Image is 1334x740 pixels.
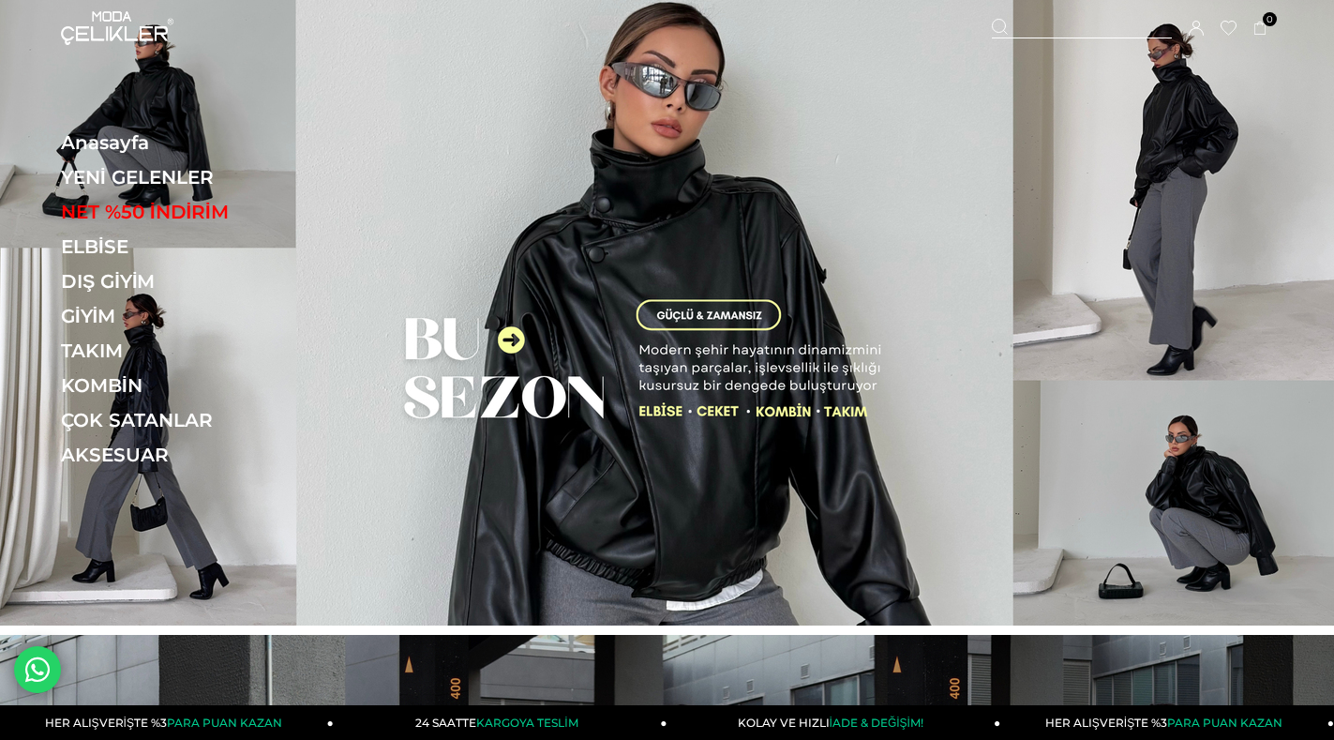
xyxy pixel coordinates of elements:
[61,270,319,293] a: DIŞ GİYİM
[61,409,319,431] a: ÇOK SATANLAR
[61,201,319,223] a: NET %50 İNDİRİM
[167,716,282,730] span: PARA PUAN KAZAN
[830,716,923,730] span: İADE & DEĞİŞİM!
[1167,716,1282,730] span: PARA PUAN KAZAN
[334,705,667,740] a: 24 SAATTEKARGOYA TESLİM
[1000,705,1334,740] a: HER ALIŞVERİŞTE %3PARA PUAN KAZAN
[61,166,319,189] a: YENİ GELENLER
[476,716,577,730] span: KARGOYA TESLİM
[61,305,319,327] a: GİYİM
[61,11,173,45] img: logo
[61,340,319,362] a: TAKIM
[61,374,319,397] a: KOMBİN
[1253,22,1267,36] a: 0
[61,235,319,258] a: ELBİSE
[61,131,319,154] a: Anasayfa
[667,705,1001,740] a: KOLAY VE HIZLIİADE & DEĞİŞİM!
[1263,12,1277,26] span: 0
[61,444,319,466] a: AKSESUAR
